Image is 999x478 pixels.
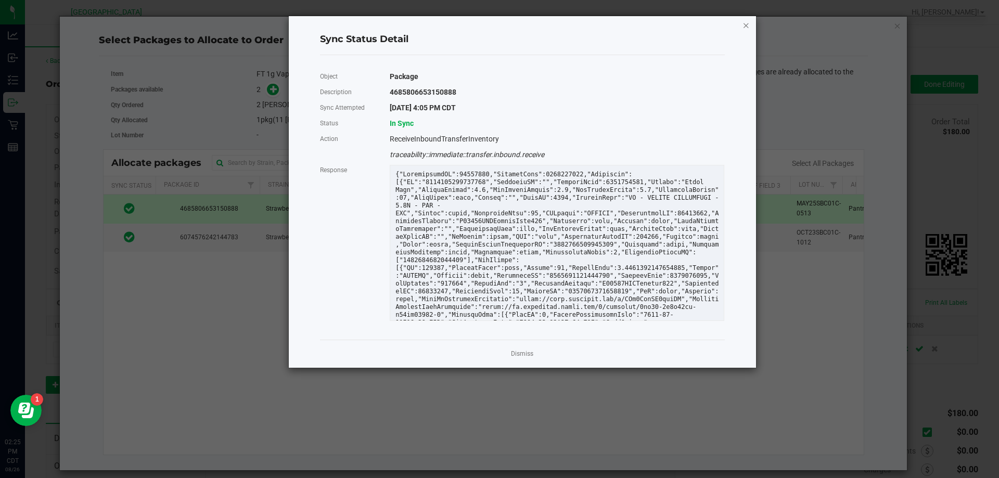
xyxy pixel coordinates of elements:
div: Status [312,115,382,131]
a: Dismiss [511,350,533,358]
div: Object [312,69,382,84]
div: ReceiveInboundTransferInventory [382,131,732,147]
button: Close [742,19,750,31]
div: [DATE] 4:05 PM CDT [382,100,732,115]
div: Description [312,84,382,100]
div: traceability::immediate::transfer.inbound.receive [382,147,732,162]
div: Response [312,162,382,178]
span: Sync Status Detail [320,33,408,46]
iframe: Resource center [10,395,42,426]
span: In Sync [390,119,414,127]
div: 4685806653150888 [382,84,732,100]
iframe: Resource center unread badge [31,393,43,406]
div: Package [382,69,732,84]
div: Sync Attempted [312,100,382,115]
div: Action [312,131,382,147]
